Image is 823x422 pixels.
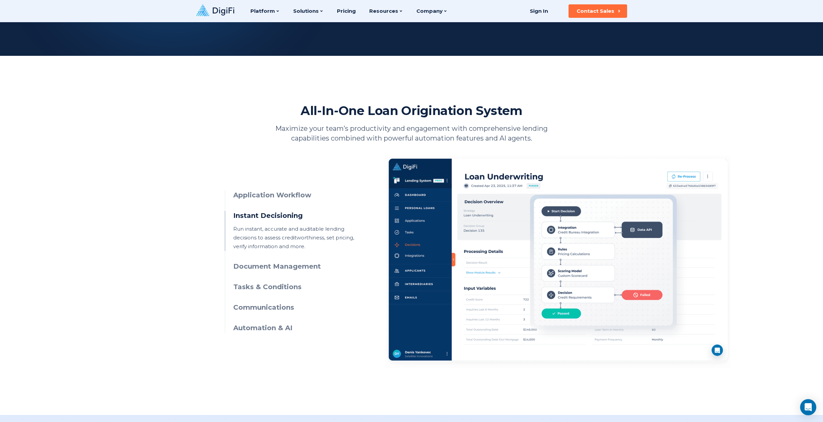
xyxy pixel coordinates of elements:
[522,4,556,18] a: Sign In
[233,323,355,333] h3: Automation & AI
[569,4,627,18] button: Contact Sales
[800,399,816,415] div: Open Intercom Messenger
[301,103,522,118] h2: All-In-One Loan Origination System
[233,190,355,200] h3: Application Workflow
[233,303,355,312] h3: Communications
[577,8,614,14] div: Contact Sales
[233,262,355,271] h3: Document Management
[233,225,355,251] p: Run instant, accurate and auditable lending decisions to assess creditworthiness, set pricing, ve...
[233,282,355,292] h3: Tasks & Conditions
[265,124,558,143] p: Maximize your team’s productivity and engagement with comprehensive lending capabilities combined...
[386,155,730,368] img: Instant Decisioning
[233,211,355,221] h3: Instant Decisioning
